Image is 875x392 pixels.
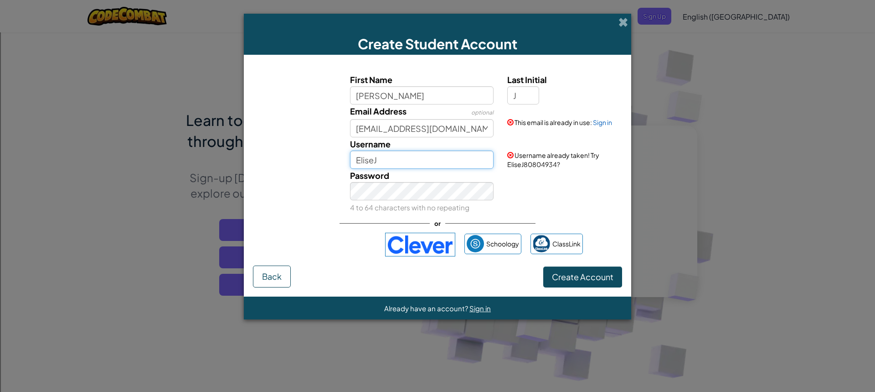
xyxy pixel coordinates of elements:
[4,12,871,20] div: Sort New > Old
[4,61,871,69] div: Move To ...
[593,118,612,126] a: Sign in
[543,267,622,287] button: Create Account
[350,106,407,116] span: Email Address
[486,237,519,251] span: Schoology
[4,28,871,37] div: Delete
[288,235,381,255] iframe: Sign in with Google Button
[384,304,469,313] span: Already have an account?
[4,4,871,12] div: Sort A > Z
[385,233,455,256] img: clever-logo-blue.png
[350,139,391,149] span: Username
[471,109,494,116] span: optional
[350,203,469,212] small: 4 to 64 characters with no repeating
[467,235,484,252] img: schoology.png
[4,37,871,45] div: Options
[430,217,445,230] span: or
[507,151,599,168] span: Username already taken! Try EliseJ80804934?
[469,304,491,313] a: Sign in
[4,53,871,61] div: Rename
[358,35,517,52] span: Create Student Account
[515,118,592,126] span: This email is already in use:
[533,235,550,252] img: classlink-logo-small.png
[552,272,613,282] span: Create Account
[262,271,282,282] span: Back
[507,74,547,85] span: Last Initial
[4,45,871,53] div: Sign out
[552,237,581,251] span: ClassLink
[350,74,392,85] span: First Name
[350,170,389,181] span: Password
[4,20,871,28] div: Move To ...
[253,266,291,287] button: Back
